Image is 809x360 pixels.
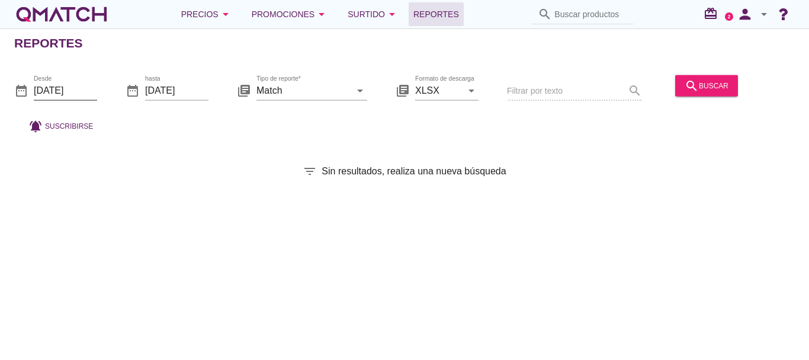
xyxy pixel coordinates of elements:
[14,83,28,97] i: date_range
[728,14,731,19] text: 2
[675,75,738,96] button: buscar
[242,2,339,26] button: Promociones
[685,78,728,93] div: buscar
[126,83,140,97] i: date_range
[538,7,552,21] i: search
[28,119,45,133] i: notifications_active
[14,34,83,53] h2: Reportes
[252,7,329,21] div: Promociones
[704,7,723,21] i: redeem
[14,2,109,26] a: white-qmatch-logo
[685,78,699,93] i: search
[725,12,733,21] a: 2
[385,7,399,21] i: arrow_drop_down
[19,115,102,136] button: Suscribirse
[353,83,367,97] i: arrow_drop_down
[34,81,97,100] input: Desde
[464,83,479,97] i: arrow_drop_down
[554,5,627,24] input: Buscar productos
[396,83,410,97] i: library_books
[415,81,462,100] input: Formato de descarga
[413,7,459,21] span: Reportes
[219,7,233,21] i: arrow_drop_down
[303,164,317,179] i: filter_list
[45,120,93,131] span: Suscribirse
[314,7,329,21] i: arrow_drop_down
[348,7,399,21] div: Surtido
[237,83,251,97] i: library_books
[757,7,771,21] i: arrow_drop_down
[181,7,233,21] div: Precios
[322,164,506,179] span: Sin resultados, realiza una nueva búsqueda
[256,81,351,100] input: Tipo de reporte*
[338,2,409,26] button: Surtido
[409,2,464,26] a: Reportes
[733,6,757,23] i: person
[172,2,242,26] button: Precios
[145,81,208,100] input: hasta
